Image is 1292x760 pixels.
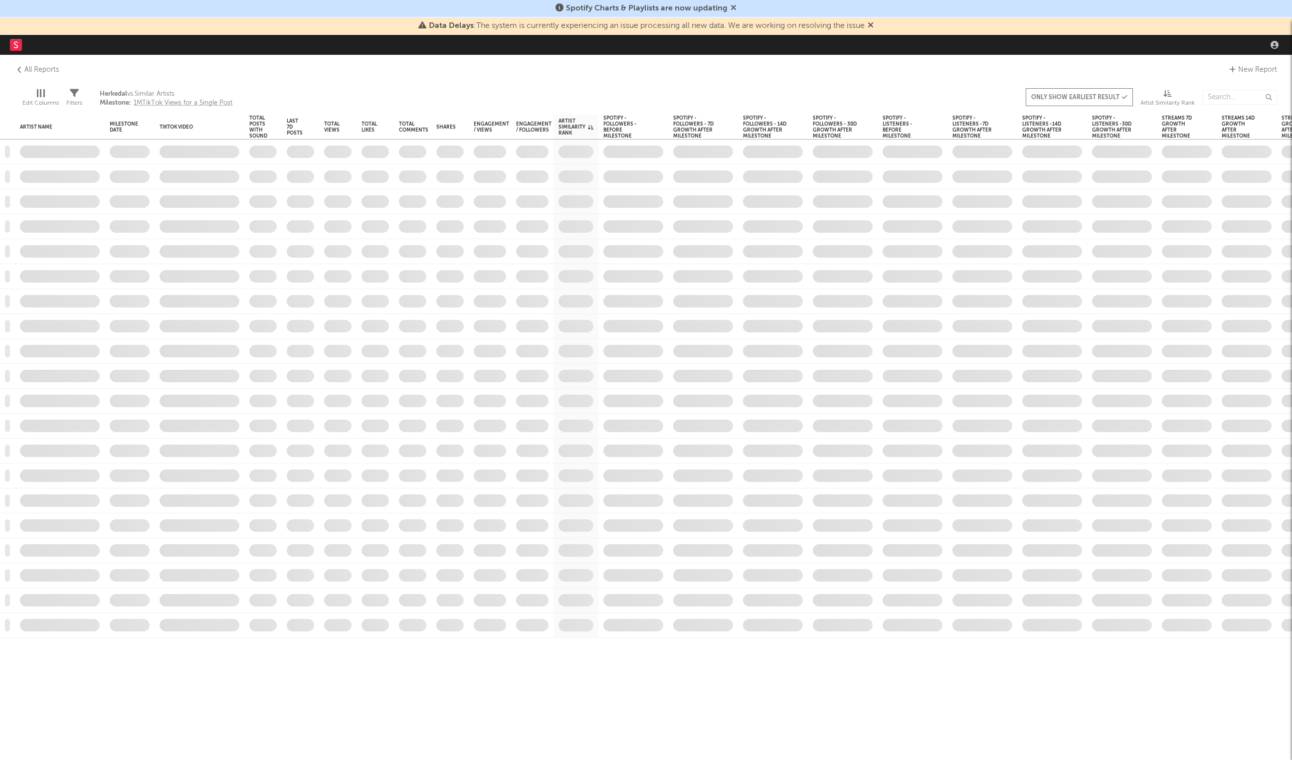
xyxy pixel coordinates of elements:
[324,121,340,133] div: Total Views
[429,22,865,30] span: : The system is currently experiencing an issue processing all new data. We are working on resolv...
[100,100,131,106] b: Milestone:
[100,90,232,99] span: vs. Similar Artists
[110,121,138,133] div: Milestone Date
[474,121,509,133] div: Engagement / Views
[20,124,85,130] div: Artist Name
[1222,115,1257,139] div: Streams 14D Growth after Milestone
[731,4,737,12] span: Dismiss
[1227,64,1277,76] a: New Report
[66,97,82,109] div: Filters
[868,22,874,30] span: Dismiss
[673,115,718,139] div: Spotify - Followers - 7D Growth after Milestone
[1026,88,1133,106] button: Only show earliest result
[558,118,593,136] div: Artist Similarity Rank
[743,115,788,139] div: Spotify - Followers - 14D Growth after Milestone
[134,100,232,106] span: 1M TikTok Views for a Single Post
[1202,90,1277,105] input: Search...
[429,22,474,30] span: Data Delays
[952,115,997,139] div: Spotify - Listeners -7D Growth after Milestone
[362,121,377,133] div: Total Likes
[1022,115,1067,139] div: Spotify - Listeners -14D Growth after Milestone
[1092,115,1137,139] div: Spotify - Listeners -30D Growth after Milestone
[22,97,59,109] div: Edit Columns
[436,124,456,130] div: Shares
[249,115,267,139] div: Total Posts with Sound
[603,115,648,139] div: Spotify - Followers - before Milestone
[516,121,552,133] div: Engagement / Followers
[883,115,927,139] div: Spotify - Listeners - before Milestone
[399,121,428,133] div: Total Comments
[1140,80,1195,119] div: Artist Similarity Rank
[813,115,858,139] div: Spotify - Followers - 30D Growth after Milestone
[287,118,303,136] div: Last 7D Posts
[22,80,59,119] div: Edit Columns
[160,124,224,130] div: TikTok Video
[66,80,82,119] div: Filters
[1162,115,1197,139] div: Streams 7D Growth after Milestone
[15,64,59,76] a: All Reports
[566,4,728,12] span: Spotify Charts & Playlists are now updating
[1140,97,1195,109] div: Artist Similarity Rank
[100,91,127,97] b: Herkedal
